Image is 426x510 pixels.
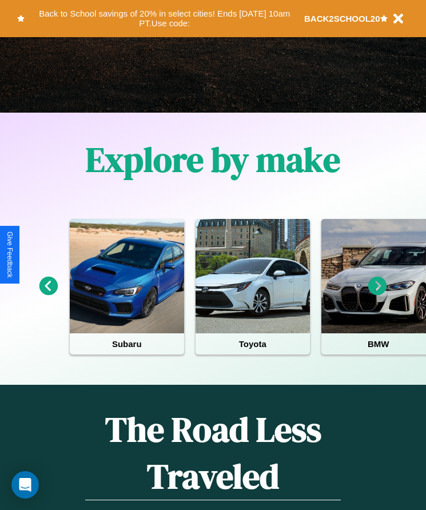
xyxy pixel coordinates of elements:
h1: Explore by make [86,136,340,183]
h4: Toyota [196,333,310,354]
div: Give Feedback [6,232,14,278]
button: Back to School savings of 20% in select cities! Ends [DATE] 10am PT.Use code: [25,6,304,31]
div: Open Intercom Messenger [11,471,39,499]
h1: The Road Less Traveled [85,406,341,500]
h4: Subaru [70,333,184,354]
b: BACK2SCHOOL20 [304,14,380,23]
